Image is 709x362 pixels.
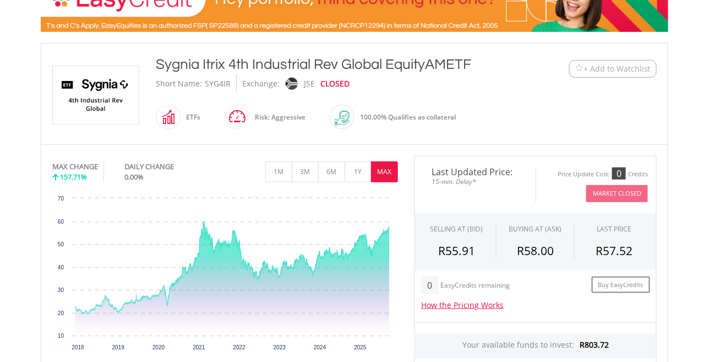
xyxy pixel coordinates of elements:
[156,55,501,74] div: Sygnia Itrix 4th Industrial Rev Global EquityAMETF
[597,224,631,234] div: LAST PRICE
[517,243,554,258] span: R58.00
[318,161,345,182] button: 6M
[592,277,650,294] a: Buy EasyCredits
[58,196,64,202] text: 70
[335,111,350,126] img: collateral-qualifying-green.svg
[558,170,610,179] div: Price Update Cost:
[360,112,456,122] span: 100.00% Qualifies as collateral
[58,264,64,271] text: 40
[152,344,165,350] text: 2020
[52,161,98,172] div: MAX CHANGE
[249,104,306,131] div: Risk: Aggressive
[583,63,651,74] span: + Add to Watchlist
[423,168,527,176] span: Last Updated Price:
[242,74,280,93] div: Exchange:
[58,219,64,225] text: 60
[569,60,657,78] button: Watchlist + Add to Watchlist
[575,64,583,73] img: Watchlist
[181,104,200,131] div: ETFs
[58,310,64,316] text: 20
[54,66,137,124] img: EQU.ZA.SYG4IR.png
[58,287,64,293] text: 30
[205,74,231,93] div: SYG4IR
[438,243,475,258] span: R55.91
[124,172,144,182] span: 0.00%
[421,277,438,294] div: 0
[421,300,504,310] a: How the Pricing Works
[124,161,211,172] div: DAILY CHANGE
[423,176,527,187] span: 15-min. Delay*
[58,333,64,339] text: 10
[586,185,648,202] button: Market Closed
[156,74,202,93] div: Short Name:
[580,339,609,350] span: R803.72
[354,344,367,350] text: 2025
[274,344,286,350] text: 2023
[60,172,87,182] span: 157.71%
[112,344,125,350] text: 2019
[52,193,398,358] svg: Interactive chart
[441,282,510,291] div: EasyCredits remaining
[345,161,372,182] button: 1Y
[72,344,84,350] text: 2018
[628,170,648,179] div: Credits
[596,243,632,258] span: R57.52
[193,344,205,350] text: 2021
[233,344,246,350] text: 2022
[314,344,326,350] text: 2024
[415,334,656,359] div: Your available funds to invest:
[52,193,398,358] div: Chart. Highcharts interactive chart.
[286,78,298,90] img: jse.png
[509,224,561,234] span: BUYING AT (ASK)
[430,224,483,234] div: SELLING AT (BID)
[304,74,315,93] div: JSE
[58,241,64,247] text: 50
[371,161,398,182] button: MAX
[292,161,319,182] button: 3M
[612,168,626,180] div: 0
[320,74,350,93] div: CLOSED
[265,161,292,182] button: 1M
